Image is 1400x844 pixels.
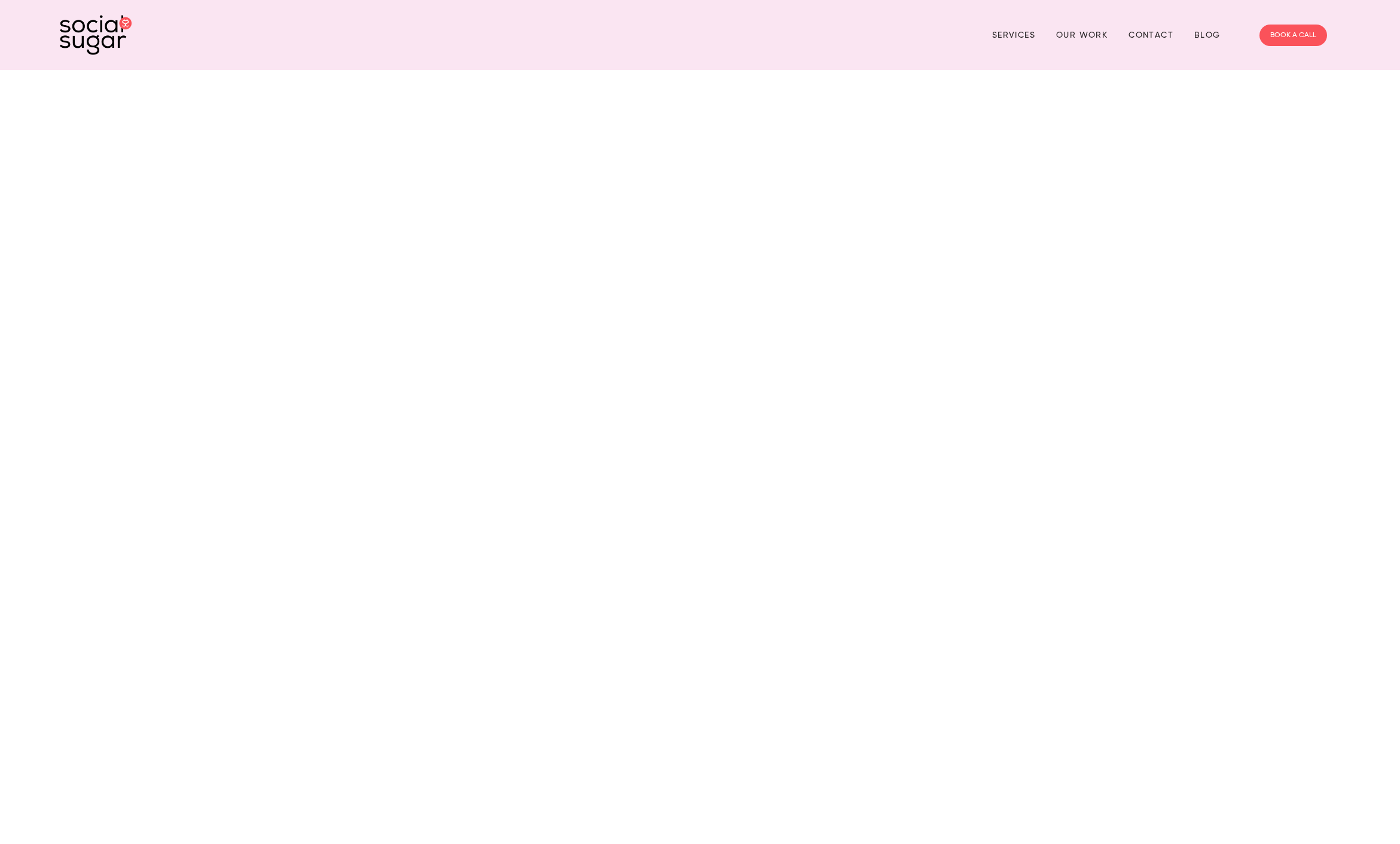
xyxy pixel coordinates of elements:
[1128,26,1173,44] a: Contact
[1259,25,1327,46] a: BOOK A CALL
[1056,26,1108,44] a: Our Work
[60,15,132,55] img: SocialSugar
[992,26,1035,44] a: Services
[1194,26,1221,44] a: Blog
